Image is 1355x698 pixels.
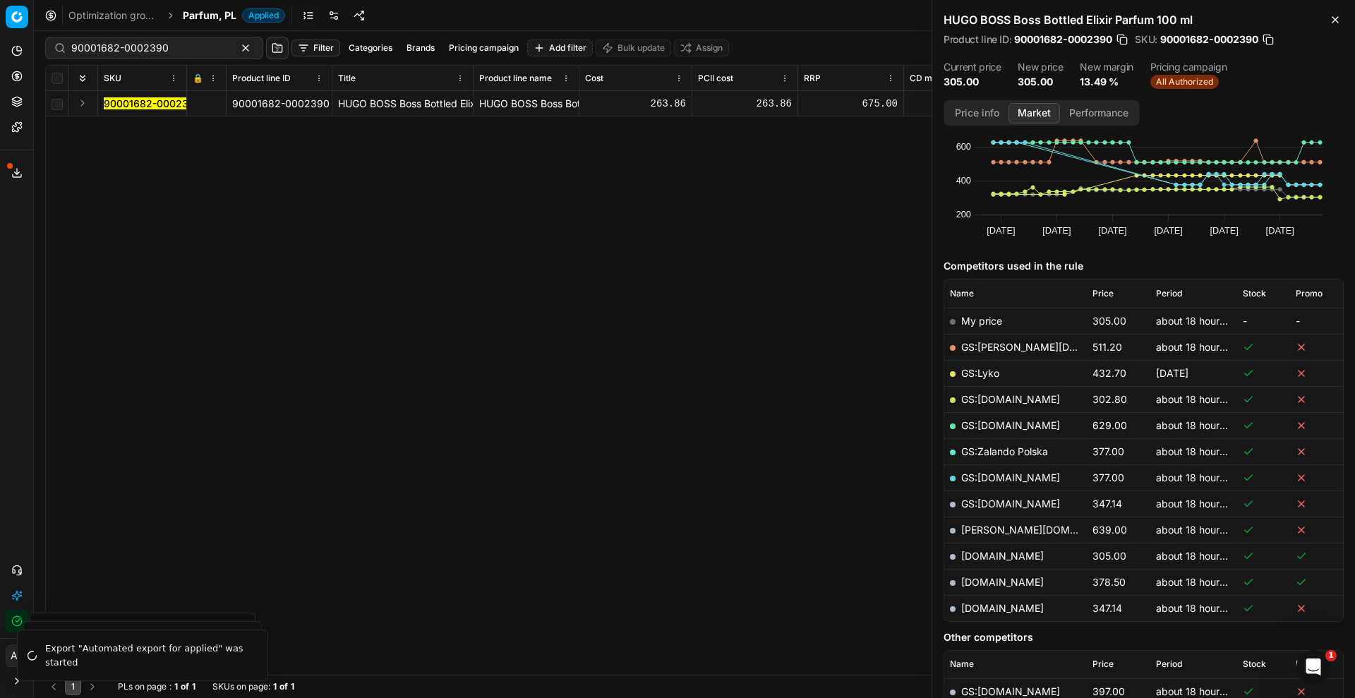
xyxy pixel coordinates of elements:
[6,644,28,667] button: AB
[950,658,974,670] span: Name
[192,681,195,692] strong: 1
[1150,75,1219,89] span: All Authorized
[273,681,277,692] strong: 1
[1018,62,1063,72] dt: New price
[343,40,398,56] button: Categories
[118,681,167,692] span: PLs on page
[1156,419,1245,431] span: about 18 hours ago
[1080,75,1133,89] dd: 13.49 %
[1237,308,1290,334] td: -
[291,681,294,692] strong: 1
[944,62,1001,72] dt: Current price
[1156,341,1245,353] span: about 18 hours ago
[68,8,285,23] nav: breadcrumb
[1290,308,1343,334] td: -
[1156,393,1245,405] span: about 18 hours ago
[1092,445,1124,457] span: 377.00
[961,576,1044,588] a: [DOMAIN_NAME]
[1156,550,1245,562] span: about 18 hours ago
[71,41,226,55] input: Search by SKU or title
[956,141,971,152] text: 600
[212,681,270,692] span: SKUs on page :
[74,95,91,112] button: Expand
[174,681,178,692] strong: 1
[585,73,603,84] span: Cost
[944,630,1344,644] h5: Other competitors
[6,645,28,666] span: AB
[944,35,1011,44] span: Product line ID :
[1092,288,1114,299] span: Price
[1156,658,1182,670] span: Period
[961,524,1125,536] a: [PERSON_NAME][DOMAIN_NAME]
[479,73,552,84] span: Product line name
[1156,445,1245,457] span: about 18 hours ago
[1092,498,1122,510] span: 347.14
[674,40,729,56] button: Assign
[84,678,101,695] button: Go to next page
[104,97,201,109] mark: 90001682-0002390
[804,97,898,111] div: 675.00
[183,8,236,23] span: Parfum, PL
[1092,685,1125,697] span: 397.00
[1325,650,1337,661] span: 1
[1154,225,1182,236] text: [DATE]
[961,471,1060,483] a: GS:[DOMAIN_NAME]
[961,367,999,379] a: GS:Lyko
[1156,685,1245,697] span: about 18 hours ago
[45,642,251,669] div: Export "Automated export for applied" was started
[961,419,1060,431] a: GS:[DOMAIN_NAME]
[1042,225,1071,236] text: [DATE]
[1092,576,1126,588] span: 378.50
[1014,32,1112,47] span: 90001682-0002390
[596,40,671,56] button: Bulk update
[698,97,792,111] div: 263.86
[1008,103,1060,124] button: Market
[1092,341,1122,353] span: 511.20
[961,498,1060,510] a: GS:[DOMAIN_NAME]
[956,209,971,219] text: 200
[944,75,1001,89] dd: 305.00
[74,70,91,87] button: Expand all
[1156,315,1245,327] span: about 18 hours ago
[1266,225,1294,236] text: [DATE]
[698,73,733,84] span: PCII cost
[961,445,1048,457] a: GS:Zalando Polska
[232,97,326,111] div: 90001682-0002390
[527,40,593,56] button: Add filter
[338,97,550,109] span: HUGO BOSS Boss Bottled Elixir Parfum 100 ml
[1135,35,1157,44] span: SKU :
[68,8,159,23] a: Optimization groups
[1092,602,1122,614] span: 347.14
[1092,658,1114,670] span: Price
[1156,576,1245,588] span: about 18 hours ago
[1092,419,1127,431] span: 629.00
[1156,498,1245,510] span: about 18 hours ago
[956,175,971,186] text: 400
[1243,288,1266,299] span: Stock
[1156,524,1245,536] span: about 18 hours ago
[961,341,1141,353] a: GS:[PERSON_NAME][DOMAIN_NAME]
[45,678,62,695] button: Go to previous page
[183,8,285,23] span: Parfum, PLApplied
[118,681,195,692] div: :
[961,550,1044,562] a: [DOMAIN_NAME]
[950,288,974,299] span: Name
[401,40,440,56] button: Brands
[242,8,285,23] span: Applied
[279,681,288,692] strong: of
[1092,393,1127,405] span: 302.80
[1060,103,1138,124] button: Performance
[1296,650,1330,684] iframe: Intercom live chat
[479,97,573,111] div: HUGO BOSS Boss Bottled Elixir Parfum 100 ml
[104,97,201,111] button: 90001682-0002390
[291,40,340,56] button: Filter
[45,678,101,695] nav: pagination
[193,73,203,84] span: 🔒
[987,225,1015,236] text: [DATE]
[961,602,1044,614] a: [DOMAIN_NAME]
[1092,367,1126,379] span: 432.70
[1018,75,1063,89] dd: 305.00
[961,393,1060,405] a: GS:[DOMAIN_NAME]
[1296,288,1323,299] span: Promo
[910,73,963,84] span: CD min Price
